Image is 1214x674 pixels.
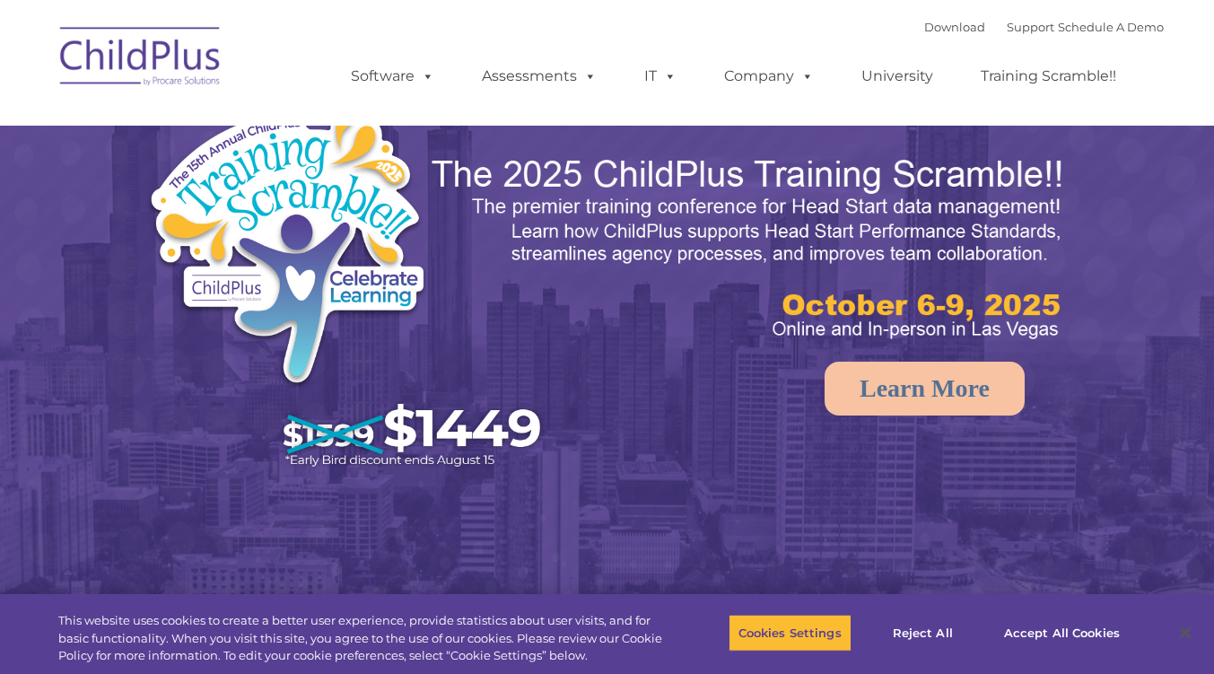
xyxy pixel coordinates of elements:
a: IT [626,58,694,94]
a: Assessments [464,58,615,94]
a: Company [706,58,832,94]
button: Accept All Cookies [994,614,1130,652]
a: Software [333,58,452,94]
button: Close [1166,613,1205,652]
a: University [843,58,951,94]
div: This website uses cookies to create a better user experience, provide statistics about user visit... [58,612,668,665]
font: | [924,20,1164,34]
a: Download [924,20,985,34]
a: Schedule A Demo [1058,20,1164,34]
a: Training Scramble!! [963,58,1134,94]
img: ChildPlus by Procare Solutions [51,14,231,104]
a: Learn More [825,362,1025,416]
a: Support [1007,20,1054,34]
button: Cookies Settings [729,614,852,652]
button: Reject All [867,614,979,652]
